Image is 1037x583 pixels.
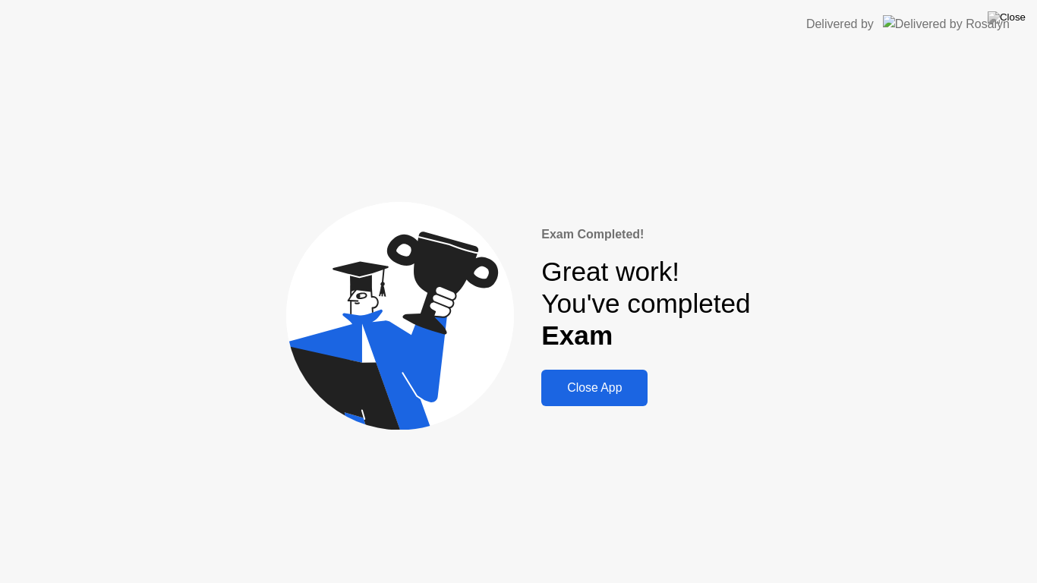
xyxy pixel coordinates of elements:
div: Great work! You've completed [541,256,750,352]
div: Exam Completed! [541,225,750,244]
img: Close [988,11,1026,24]
img: Delivered by Rosalyn [883,15,1010,33]
div: Close App [546,381,643,395]
div: Delivered by [806,15,874,33]
button: Close App [541,370,648,406]
b: Exam [541,320,613,350]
